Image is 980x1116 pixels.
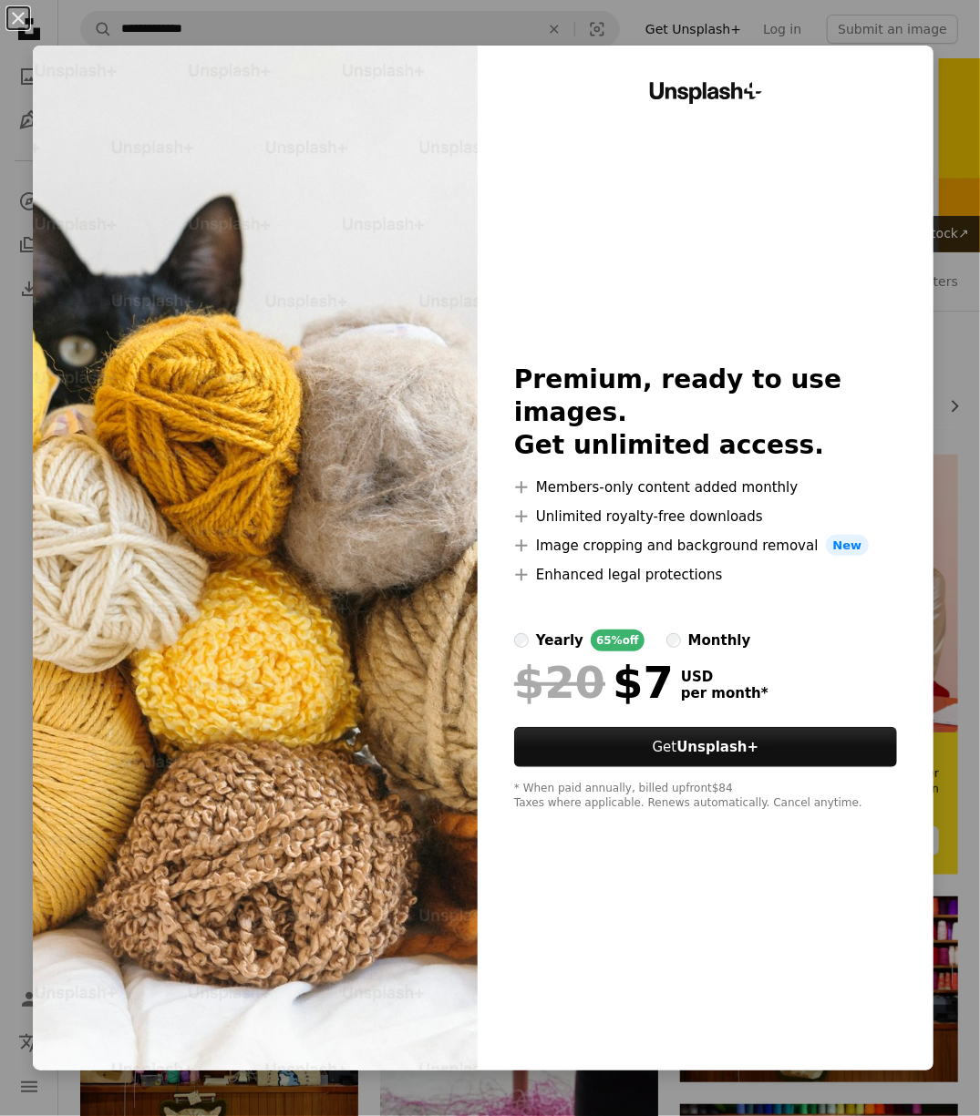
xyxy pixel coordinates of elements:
li: Members-only content added monthly [514,476,897,498]
button: GetUnsplash+ [514,727,897,767]
li: Enhanced legal protections [514,564,897,586]
input: monthly [666,633,681,648]
div: * When paid annually, billed upfront $84 Taxes where applicable. Renews automatically. Cancel any... [514,782,897,811]
strong: Unsplash+ [676,739,758,755]
li: Image cropping and background removal [514,535,897,557]
span: USD [681,669,769,685]
span: New [826,535,870,557]
div: 65% off [591,630,645,651]
li: Unlimited royalty-free downloads [514,506,897,527]
div: monthly [688,630,751,651]
h2: Premium, ready to use images. Get unlimited access. [514,363,897,462]
span: $20 [514,659,605,706]
input: yearly65%off [514,633,529,648]
div: $7 [514,659,674,706]
div: yearly [536,630,583,651]
span: per month * [681,685,769,701]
